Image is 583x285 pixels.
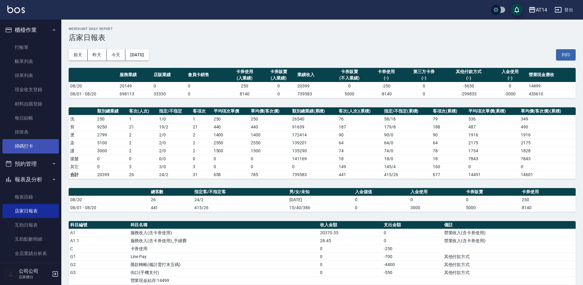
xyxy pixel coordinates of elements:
td: 1500 [249,147,291,155]
a: 材料自購登錄 [2,97,59,111]
div: 卡券販賣 [331,68,368,75]
td: 74 / 0 [383,147,431,155]
a: 互助點數明細 [2,232,59,246]
td: A1.1 [69,237,129,245]
td: 19 / 2 [158,123,191,131]
td: 0 [96,163,128,171]
td: 1916 [467,131,519,139]
td: 250 [212,115,250,123]
a: 互助日報表 [2,218,59,232]
td: 燙 [69,131,96,139]
td: 0 [249,155,291,163]
td: 2 / 0 [158,147,191,155]
td: 1 [191,115,212,123]
td: 415/26 [383,171,431,179]
a: 店家日報表 [2,204,59,218]
th: 支出金額 [382,221,443,229]
td: 08/01 - 08/20 [69,204,149,212]
td: 250 [96,115,128,123]
p: 店家櫃台 [19,274,50,280]
th: 客項次 [191,107,212,115]
td: 0 / 0 [158,155,191,163]
td: 26 [149,196,193,204]
td: 08/20 [69,82,118,90]
td: 415/26 [193,204,288,212]
div: 其他付款方式 [446,68,491,75]
button: [DATE] [125,49,149,61]
td: 64 [337,139,382,147]
td: 0 [212,163,250,171]
td: 0 [318,253,382,261]
td: 8140 [227,90,261,98]
td: 188 [431,123,467,131]
td: 2550 [249,139,291,147]
th: 科目編號 [69,221,129,229]
td: 24/2 [158,171,191,179]
td: 440 [249,123,291,131]
td: 26540 [291,115,337,123]
td: 18 [337,155,382,163]
div: 卡券販賣 [263,68,294,75]
td: 14499 [527,82,576,90]
td: 0 [467,163,519,171]
td: 0 [262,90,296,98]
h2: Merchant Daily Report [69,27,576,31]
a: 打帳單 [2,40,59,54]
td: 139201 [291,139,337,147]
td: 街口(手機支付) [129,268,319,276]
div: (-) [371,75,402,81]
td: 18 / 0 [383,155,431,163]
td: 2 [191,139,212,147]
td: 18 [431,155,467,163]
td: 0 [152,82,186,90]
td: 0 [318,261,382,268]
td: 76 [337,115,382,123]
td: 0 [128,155,158,163]
td: 487 [467,123,519,131]
th: 單均價(客次價) [249,107,291,115]
td: 營業收入(含卡券使用) [443,229,576,237]
a: 全店業績分析表 [2,246,59,261]
td: 31 [191,171,212,179]
td: 8140 [520,204,576,212]
th: 服務業績 [118,68,152,82]
table: a dense table [69,188,576,212]
td: 0 [96,155,128,163]
button: 列印 [556,49,576,61]
td: 658 [212,171,250,179]
th: 科目名稱 [129,221,319,229]
td: 2175 [467,139,519,147]
button: save [511,4,523,16]
td: 0 [318,268,382,276]
td: 20370.55 [318,229,382,237]
th: 平均項次單價 [212,107,250,115]
td: C [69,245,129,253]
div: 第三方卡券 [405,68,443,75]
button: 登出 [552,4,576,16]
td: 7843 [519,155,576,163]
td: 2175 [519,139,576,147]
td: 3 / 0 [158,163,191,171]
td: 0 [403,82,444,90]
table: a dense table [69,107,576,179]
td: G2 [69,261,129,268]
th: 卡券販賣 [464,188,520,196]
td: 0 [519,163,576,171]
img: Person [5,268,17,280]
td: 135290 [291,147,337,155]
td: 0 [409,196,464,204]
th: 指定/不指定(累積) [383,107,431,115]
th: 平均項次單價(累積) [467,107,519,115]
td: 1828 [519,147,576,155]
td: 其他付款方式 [443,253,576,261]
th: 指定/不指定 [158,107,191,115]
td: 其他付款方式 [443,261,576,268]
td: 26 [128,171,158,179]
td: 1 / 0 [158,115,191,123]
td: 3000 [409,204,464,212]
th: 業績收入 [296,68,330,82]
td: 2 [128,147,158,155]
td: 08/01 - 08/20 [69,90,118,98]
td: 250 [249,115,291,123]
th: 營業現金應收 [527,68,576,82]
